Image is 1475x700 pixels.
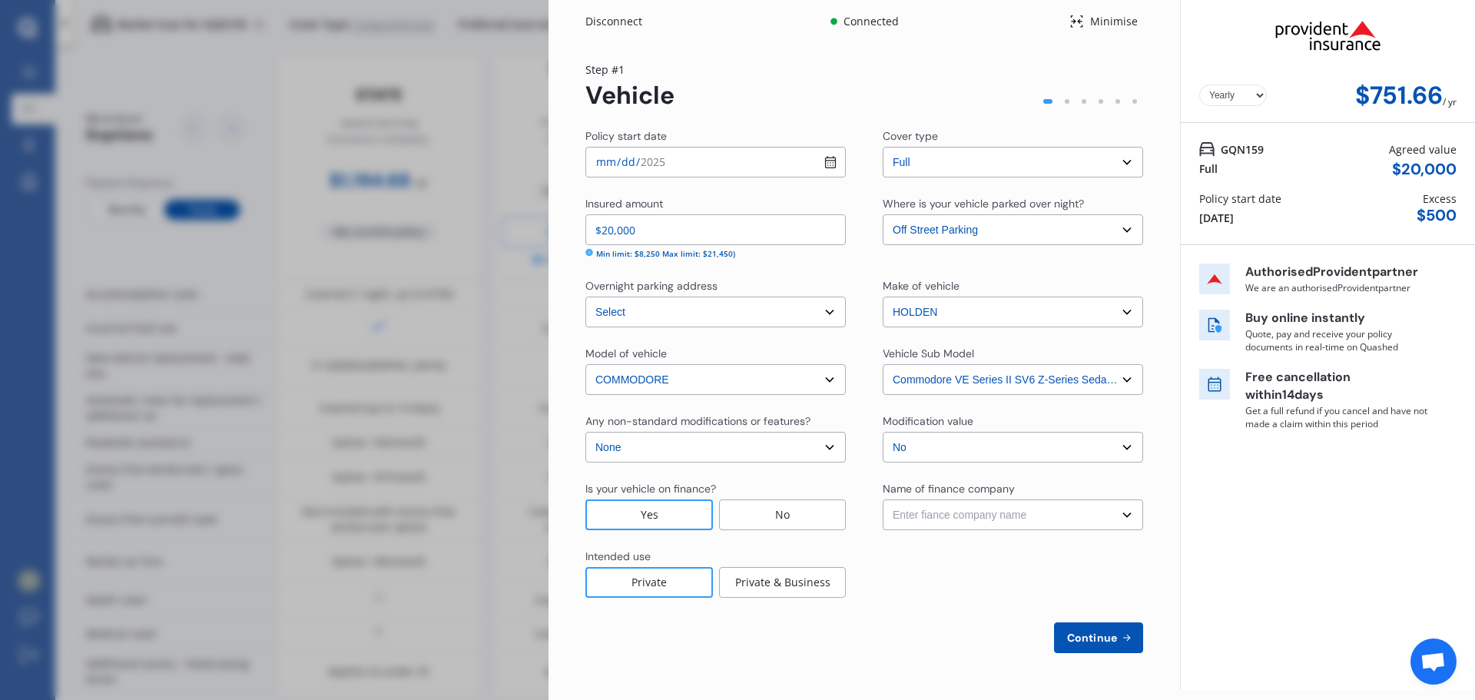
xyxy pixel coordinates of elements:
div: Connected [840,14,901,29]
div: Intended use [585,549,651,564]
div: Private [585,567,713,598]
img: insurer icon [1199,264,1230,294]
div: Make of vehicle [883,278,960,294]
span: Continue [1064,632,1120,644]
div: Yes [585,499,713,530]
input: dd / mm / yyyy [585,147,846,177]
div: $ 500 [1417,207,1457,224]
div: Agreed value [1389,141,1457,158]
p: Quote, pay and receive your policy documents in real-time on Quashed [1245,327,1430,353]
div: Name of finance company [883,481,1015,496]
div: [DATE] [1199,210,1234,226]
p: Buy online instantly [1245,310,1430,327]
p: Authorised Provident partner [1245,264,1430,281]
img: buy online icon [1199,310,1230,340]
div: Disconnect [585,14,659,29]
img: free cancel icon [1199,369,1230,400]
div: Policy start date [585,128,667,144]
div: Insured amount [585,196,663,211]
div: Private & Business [719,567,846,598]
div: No [719,499,846,530]
img: Provident.png [1251,6,1406,65]
div: Overnight parking address [585,278,718,294]
p: Free cancellation within 14 days [1245,369,1430,404]
div: Model of vehicle [585,346,667,361]
div: Minimise [1084,14,1143,29]
div: Step # 1 [585,61,675,78]
div: Any non-standard modifications or features? [585,413,810,429]
div: $ 20,000 [1392,161,1457,178]
div: Policy start date [1199,191,1281,207]
div: Is your vehicle on finance? [585,481,716,496]
div: Vehicle Sub Model [883,346,974,361]
div: / yr [1443,81,1457,110]
div: Cover type [883,128,938,144]
div: Where is your vehicle parked over night? [883,196,1084,211]
div: Min limit: $8,250 Max limit: $21,450) [596,248,735,260]
div: Vehicle [585,81,675,110]
div: $751.66 [1355,81,1443,110]
a: Open chat [1410,639,1457,685]
span: GQN159 [1221,141,1264,158]
p: We are an authorised Provident partner [1245,281,1430,294]
button: Continue [1054,622,1143,653]
input: Enter insured amount [585,214,846,245]
p: Get a full refund if you cancel and have not made a claim within this period [1245,404,1430,430]
div: Modification value [883,413,973,429]
div: Full [1199,161,1218,177]
div: Excess [1423,191,1457,207]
